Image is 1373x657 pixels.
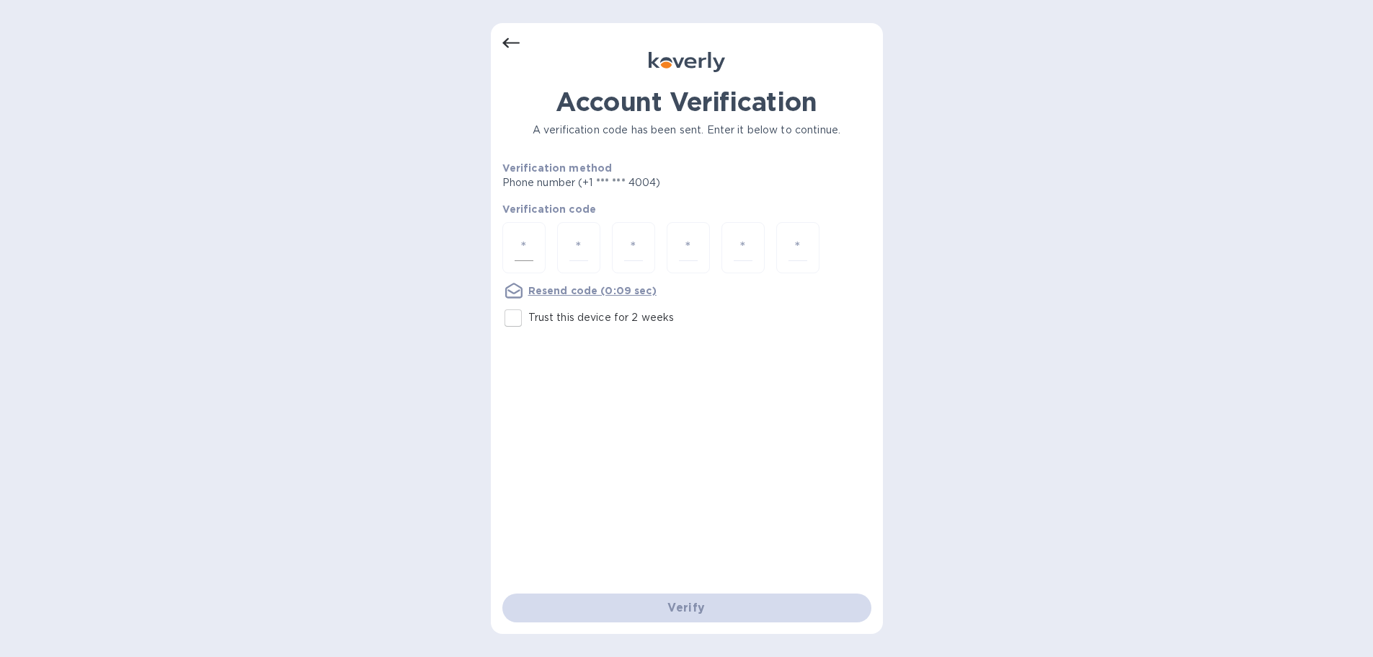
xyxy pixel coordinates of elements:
[528,310,675,325] p: Trust this device for 2 weeks
[502,123,871,138] p: A verification code has been sent. Enter it below to continue.
[528,285,657,296] u: Resend code (0:09 sec)
[502,87,871,117] h1: Account Verification
[502,162,613,174] b: Verification method
[502,202,871,216] p: Verification code
[502,175,771,190] p: Phone number (+1 *** *** 4004)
